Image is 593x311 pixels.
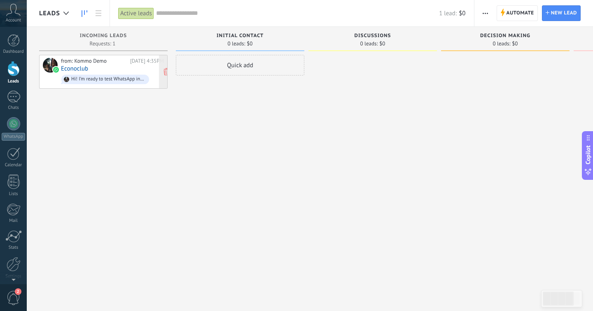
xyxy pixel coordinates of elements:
[61,65,88,72] a: Econoclub
[80,33,127,39] span: Incoming leads
[39,9,60,17] span: Leads
[459,9,465,17] span: $0
[439,9,457,17] span: 1 lead:
[2,49,26,54] div: Dashboard
[313,33,433,40] div: Discussions
[247,41,252,46] span: $0
[2,191,26,197] div: Lists
[493,41,511,46] span: 0 leads:
[53,67,59,73] img: waba.svg
[497,5,538,21] a: Automate
[2,133,25,141] div: WhatsApp
[6,18,21,23] span: Account
[2,218,26,224] div: Mail
[71,76,145,82] div: Hi! I’m ready to test WhatsApp in [GEOGRAPHIC_DATA]. My verification code is My6dL8
[43,33,163,40] div: Incoming leads
[512,41,518,46] span: $0
[480,33,530,39] span: Decision making
[551,6,577,21] span: New lead
[479,5,491,21] button: More
[176,55,304,75] div: Quick add
[2,79,26,84] div: Leads
[354,33,391,39] span: Discussions
[2,105,26,111] div: Chats
[2,245,26,250] div: Stats
[77,5,91,21] a: Leads
[507,6,534,21] span: Automate
[180,33,300,40] div: Initial contact
[228,41,245,46] span: 0 leads:
[217,33,264,39] span: Initial contact
[15,288,21,295] span: 2
[445,33,565,40] div: Decision making
[61,58,127,64] div: from: Kommo Demo
[584,146,592,165] span: Copilot
[90,41,116,46] span: Requests: 1
[360,41,378,46] span: 0 leads:
[43,58,58,73] div: Econoclub
[2,163,26,168] div: Calendar
[130,58,164,64] div: [DATE] 4:35PM
[91,5,105,21] a: List
[118,7,154,19] div: Active leads
[379,41,385,46] span: $0
[542,5,581,21] a: New lead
